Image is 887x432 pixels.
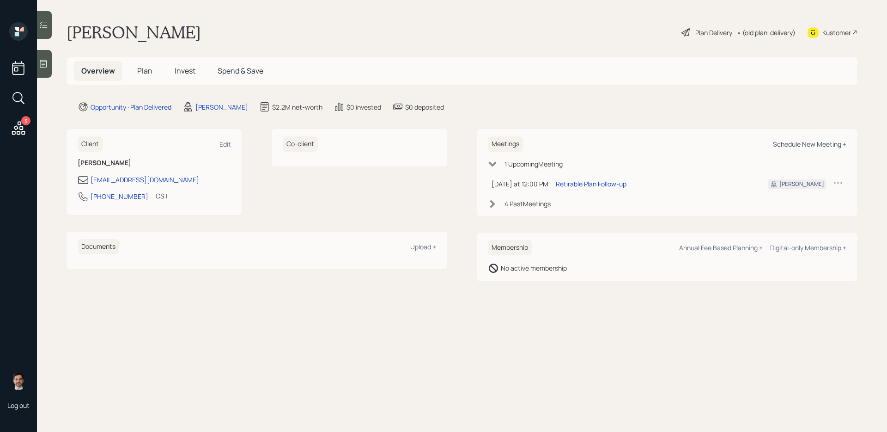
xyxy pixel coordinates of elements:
div: $0 invested [346,102,381,112]
span: Invest [175,66,195,76]
div: 4 Past Meeting s [504,199,551,209]
div: CST [156,191,168,201]
div: Schedule New Meeting + [773,140,846,148]
div: Log out [7,401,30,410]
div: Annual Fee Based Planning + [679,243,763,252]
div: [PHONE_NUMBER] [91,191,148,201]
div: Opportunity · Plan Delivered [91,102,171,112]
div: Edit [219,140,231,148]
div: 1 Upcoming Meeting [504,159,563,169]
h6: Meetings [488,136,523,152]
h6: [PERSON_NAME] [78,159,231,167]
div: $2.2M net-worth [272,102,322,112]
h6: Co-client [283,136,318,152]
h6: Client [78,136,103,152]
span: Overview [81,66,115,76]
div: [DATE] at 12:00 PM [492,179,548,189]
div: • (old plan-delivery) [737,28,796,37]
div: Retirable Plan Follow-up [556,179,626,189]
div: Digital-only Membership + [770,243,846,252]
div: 3 [21,116,30,125]
div: [PERSON_NAME] [779,180,824,188]
span: Spend & Save [218,66,263,76]
h1: [PERSON_NAME] [67,22,201,43]
div: $0 deposited [405,102,444,112]
div: No active membership [501,263,567,273]
h6: Documents [78,239,119,254]
div: Upload + [410,242,436,251]
h6: Membership [488,240,532,255]
img: jonah-coleman-headshot.png [9,371,28,390]
div: Kustomer [822,28,851,37]
span: Plan [137,66,152,76]
div: Plan Delivery [695,28,732,37]
div: [EMAIL_ADDRESS][DOMAIN_NAME] [91,175,199,185]
div: [PERSON_NAME] [195,102,248,112]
